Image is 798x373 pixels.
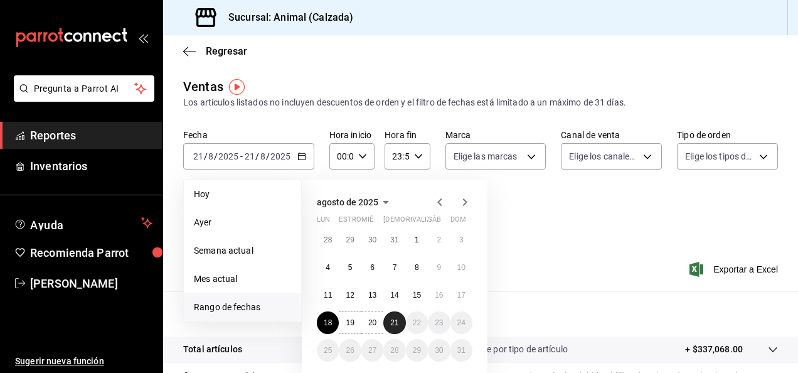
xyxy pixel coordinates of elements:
button: agosto de 2025 [317,195,393,210]
abbr: 31 de julio de 2025 [390,235,398,244]
font: Sugerir nueva función [15,356,104,366]
button: 29 de julio de 2025 [339,229,361,251]
button: 17 de agosto de 2025 [450,284,472,306]
a: Pregunta a Parrot AI [9,91,154,104]
abbr: 28 de julio de 2025 [324,235,332,244]
input: -- [193,151,204,161]
button: 3 de agosto de 2025 [450,229,472,251]
abbr: 31 de agosto de 2025 [457,346,465,355]
input: -- [260,151,266,161]
label: Tipo de orden [677,131,778,139]
abbr: 12 de agosto de 2025 [346,291,354,300]
button: 29 de agosto de 2025 [406,339,428,362]
span: Elige los canales de venta [569,150,639,163]
button: 21 de agosto de 2025 [383,311,405,334]
abbr: 28 de agosto de 2025 [390,346,398,355]
button: 7 de agosto de 2025 [383,256,405,279]
abbr: 13 de agosto de 2025 [368,291,376,300]
abbr: 18 de agosto de 2025 [324,318,332,327]
abbr: 19 de agosto de 2025 [346,318,354,327]
abbr: 22 de agosto de 2025 [413,318,421,327]
span: Rango de fechas [194,301,291,314]
span: Pregunta a Parrot AI [34,82,135,95]
span: Regresar [206,45,247,57]
abbr: 16 de agosto de 2025 [435,291,443,300]
abbr: 29 de agosto de 2025 [413,346,421,355]
input: -- [208,151,214,161]
abbr: 14 de agosto de 2025 [390,291,398,300]
font: Exportar a Excel [713,264,778,274]
button: Exportar a Excel [692,262,778,277]
font: [PERSON_NAME] [30,277,118,290]
button: 31 de julio de 2025 [383,229,405,251]
abbr: jueves [383,215,457,229]
span: / [266,151,270,161]
abbr: 30 de agosto de 2025 [435,346,443,355]
button: 30 de julio de 2025 [361,229,383,251]
abbr: viernes [406,215,440,229]
abbr: lunes [317,215,330,229]
abbr: 6 de agosto de 2025 [370,263,375,272]
font: Recomienda Parrot [30,246,129,259]
abbr: 2 de agosto de 2025 [437,235,441,244]
font: Reportes [30,129,76,142]
button: 9 de agosto de 2025 [428,256,450,279]
abbr: 30 de julio de 2025 [368,235,376,244]
button: 11 de agosto de 2025 [317,284,339,306]
label: Hora fin [385,131,430,139]
button: 13 de agosto de 2025 [361,284,383,306]
button: 1 de agosto de 2025 [406,229,428,251]
abbr: 24 de agosto de 2025 [457,318,465,327]
button: Regresar [183,45,247,57]
span: agosto de 2025 [317,197,378,207]
abbr: domingo [450,215,466,229]
abbr: 25 de agosto de 2025 [324,346,332,355]
abbr: 20 de agosto de 2025 [368,318,376,327]
input: -- [244,151,255,161]
button: 28 de agosto de 2025 [383,339,405,362]
button: open_drawer_menu [138,33,148,43]
span: / [214,151,218,161]
button: 20 de agosto de 2025 [361,311,383,334]
h3: Sucursal: Animal (Calzada) [218,10,353,25]
abbr: 8 de agosto de 2025 [415,263,419,272]
label: Hora inicio [329,131,375,139]
abbr: 17 de agosto de 2025 [457,291,465,300]
button: 4 de agosto de 2025 [317,256,339,279]
abbr: 29 de julio de 2025 [346,235,354,244]
abbr: 9 de agosto de 2025 [437,263,441,272]
span: Mes actual [194,273,291,286]
button: 10 de agosto de 2025 [450,256,472,279]
button: 30 de agosto de 2025 [428,339,450,362]
abbr: 7 de agosto de 2025 [393,263,397,272]
input: ---- [218,151,239,161]
abbr: 26 de agosto de 2025 [346,346,354,355]
button: 25 de agosto de 2025 [317,339,339,362]
button: 26 de agosto de 2025 [339,339,361,362]
span: Elige los tipos de orden [685,150,755,163]
div: Ventas [183,77,223,96]
p: + $337,068.00 [685,343,743,356]
button: 19 de agosto de 2025 [339,311,361,334]
abbr: 27 de agosto de 2025 [368,346,376,355]
button: 8 de agosto de 2025 [406,256,428,279]
abbr: 4 de agosto de 2025 [326,263,330,272]
span: Hoy [194,188,291,201]
abbr: 10 de agosto de 2025 [457,263,465,272]
button: 2 de agosto de 2025 [428,229,450,251]
button: 28 de julio de 2025 [317,229,339,251]
button: 18 de agosto de 2025 [317,311,339,334]
span: / [255,151,259,161]
abbr: 11 de agosto de 2025 [324,291,332,300]
abbr: martes [339,215,378,229]
abbr: 23 de agosto de 2025 [435,318,443,327]
img: Marcador de información sobre herramientas [229,79,245,95]
button: 5 de agosto de 2025 [339,256,361,279]
label: Marca [445,131,546,139]
span: Ayuda [30,215,136,230]
abbr: 15 de agosto de 2025 [413,291,421,300]
button: 6 de agosto de 2025 [361,256,383,279]
abbr: miércoles [361,215,373,229]
div: Los artículos listados no incluyen descuentos de orden y el filtro de fechas está limitado a un m... [183,96,778,109]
